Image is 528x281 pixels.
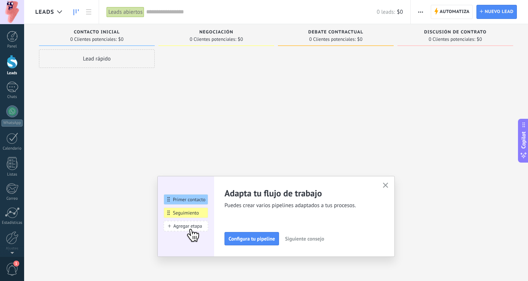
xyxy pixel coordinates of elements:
[1,172,23,177] div: Listas
[282,30,390,36] div: Debate contractual
[43,30,151,36] div: Contacto inicial
[440,5,470,19] span: Automatiza
[106,7,144,17] div: Leads abiertos
[476,5,517,19] a: Nuevo lead
[1,44,23,49] div: Panel
[431,5,473,19] a: Automatiza
[1,95,23,99] div: Chats
[1,196,23,201] div: Correo
[1,120,23,127] div: WhatsApp
[224,187,374,199] h2: Adapta tu flujo de trabajo
[229,236,275,241] span: Configura tu pipeline
[1,146,23,151] div: Calendario
[39,49,155,68] div: Lead rápido
[162,30,270,36] div: Negociación
[397,9,403,16] span: $0
[282,233,327,244] button: Siguiente consejo
[13,261,19,267] span: 1
[82,5,95,19] a: Lista
[357,37,363,42] span: $0
[377,9,395,16] span: 0 leads:
[285,236,324,241] span: Siguiente consejo
[238,37,243,42] span: $0
[35,9,54,16] span: Leads
[118,37,124,42] span: $0
[74,30,120,35] span: Contacto inicial
[1,220,23,225] div: Estadísticas
[190,37,236,42] span: 0 Clientes potenciales:
[224,202,374,209] span: Puedes crear varios pipelines adaptados a tus procesos.
[401,30,509,36] div: Discusión de contrato
[520,131,527,148] span: Copilot
[224,232,279,245] button: Configura tu pipeline
[477,37,482,42] span: $0
[415,5,426,19] button: Más
[424,30,486,35] span: Discusión de contrato
[309,37,355,42] span: 0 Clientes potenciales:
[1,71,23,76] div: Leads
[70,5,82,19] a: Leads
[485,5,514,19] span: Nuevo lead
[199,30,233,35] span: Negociación
[70,37,117,42] span: 0 Clientes potenciales:
[429,37,475,42] span: 0 Clientes potenciales:
[308,30,363,35] span: Debate contractual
